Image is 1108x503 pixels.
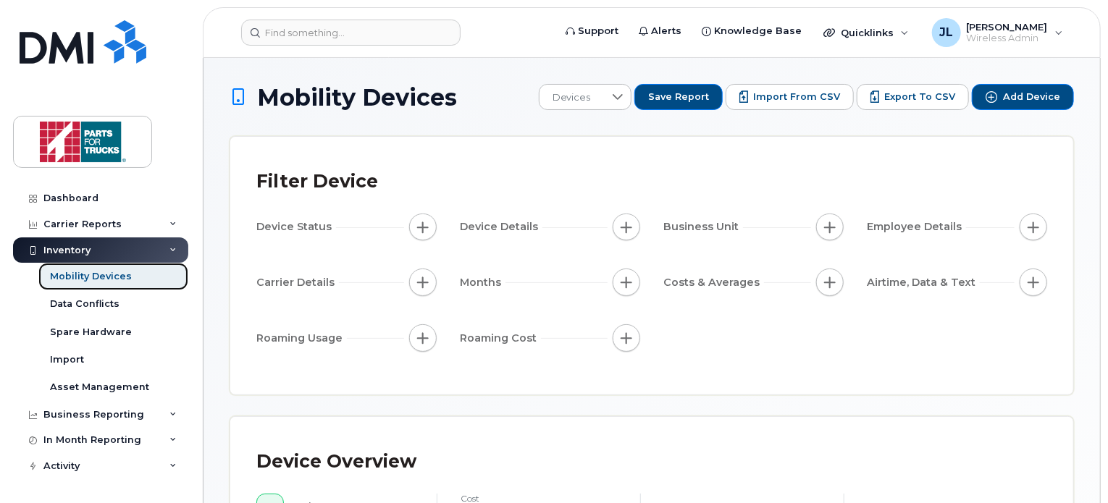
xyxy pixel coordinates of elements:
[256,163,378,200] div: Filter Device
[461,494,617,503] h4: cost
[867,275,980,290] span: Airtime, Data & Text
[460,275,505,290] span: Months
[460,331,541,346] span: Roaming Cost
[663,275,764,290] span: Costs & Averages
[634,84,723,110] button: Save Report
[1003,90,1060,103] span: Add Device
[867,219,966,234] span: Employee Details
[256,219,336,234] span: Device Status
[648,90,709,103] span: Save Report
[663,219,743,234] span: Business Unit
[256,443,416,481] div: Device Overview
[460,219,542,234] span: Device Details
[257,85,457,110] span: Mobility Devices
[972,84,1074,110] button: Add Device
[884,90,955,103] span: Export to CSV
[753,90,840,103] span: Import from CSV
[540,85,604,111] span: Devices
[256,275,339,290] span: Carrier Details
[726,84,854,110] button: Import from CSV
[857,84,969,110] button: Export to CSV
[256,331,347,346] span: Roaming Usage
